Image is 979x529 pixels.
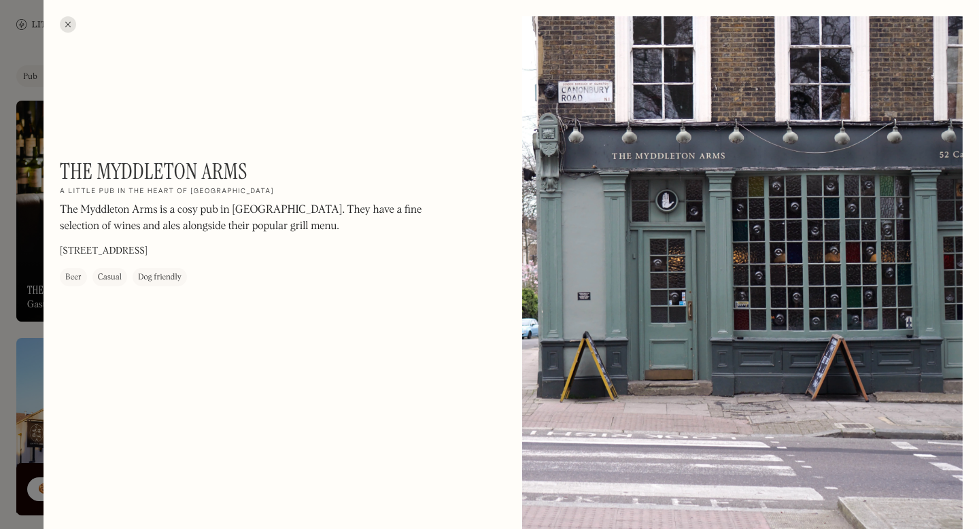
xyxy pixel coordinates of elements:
h2: A little pub in the heart of [GEOGRAPHIC_DATA] [60,188,274,197]
div: Dog friendly [138,271,182,285]
p: [STREET_ADDRESS] [60,245,148,259]
div: Casual [98,271,122,285]
h1: The Myddleton Arms [60,158,247,184]
div: Beer [65,271,82,285]
p: The Myddleton Arms is a cosy pub in [GEOGRAPHIC_DATA]. They have a fine selection of wines and al... [60,203,427,235]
